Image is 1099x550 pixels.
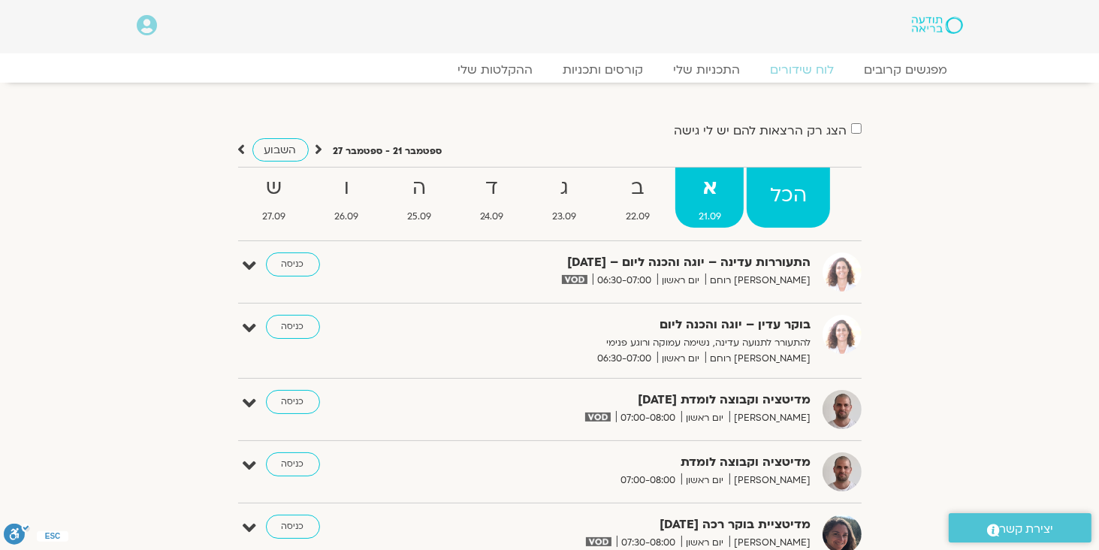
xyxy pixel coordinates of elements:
[1000,519,1054,539] span: יצירת קשר
[585,412,610,422] img: vodicon
[457,171,527,205] strong: ד
[252,138,309,162] a: השבוע
[675,124,847,137] label: הצג רק הרצאות להם יש לי גישה
[675,171,744,205] strong: א
[457,209,527,225] span: 24.09
[747,168,829,228] a: הכל
[443,315,811,335] strong: בוקר עדין – יוגה והכנה ליום
[675,168,744,228] a: א21.09
[443,335,811,351] p: להתעורר לתנועה עדינה, נשימה עמוקה ורוגע פנימי
[266,515,320,539] a: כניסה
[443,62,548,77] a: ההקלטות שלי
[240,171,309,205] strong: ש
[616,410,681,426] span: 07:00-08:00
[602,168,672,228] a: ב22.09
[530,209,599,225] span: 23.09
[675,209,744,225] span: 21.09
[729,473,811,488] span: [PERSON_NAME]
[266,252,320,277] a: כניסה
[443,452,811,473] strong: מדיטציה וקבוצה לומדת
[443,515,811,535] strong: מדיטציית בוקר רכה [DATE]
[756,62,850,77] a: לוח שידורים
[312,171,382,205] strong: ו
[264,143,297,157] span: השבוע
[657,351,705,367] span: יום ראשון
[530,171,599,205] strong: ג
[729,410,811,426] span: [PERSON_NAME]
[312,168,382,228] a: ו26.09
[616,473,681,488] span: 07:00-08:00
[593,273,657,289] span: 06:30-07:00
[385,168,454,228] a: ה25.09
[586,537,611,546] img: vodicon
[602,209,672,225] span: 22.09
[562,275,587,284] img: vodicon
[240,209,309,225] span: 27.09
[312,209,382,225] span: 26.09
[949,513,1091,542] a: יצירת קשר
[266,390,320,414] a: כניסה
[705,273,811,289] span: [PERSON_NAME] רוחם
[334,144,442,159] p: ספטמבר 21 - ספטמבר 27
[385,209,454,225] span: 25.09
[443,252,811,273] strong: התעוררות עדינה – יוגה והכנה ליום – [DATE]
[548,62,659,77] a: קורסים ותכניות
[659,62,756,77] a: התכניות שלי
[385,171,454,205] strong: ה
[705,351,811,367] span: [PERSON_NAME] רוחם
[443,390,811,410] strong: מדיטציה וקבוצה לומדת [DATE]
[593,351,657,367] span: 06:30-07:00
[681,473,729,488] span: יום ראשון
[457,168,527,228] a: ד24.09
[530,168,599,228] a: ג23.09
[240,168,309,228] a: ש27.09
[266,452,320,476] a: כניסה
[747,179,829,213] strong: הכל
[137,62,963,77] nav: Menu
[850,62,963,77] a: מפגשים קרובים
[602,171,672,205] strong: ב
[266,315,320,339] a: כניסה
[681,410,729,426] span: יום ראשון
[657,273,705,289] span: יום ראשון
